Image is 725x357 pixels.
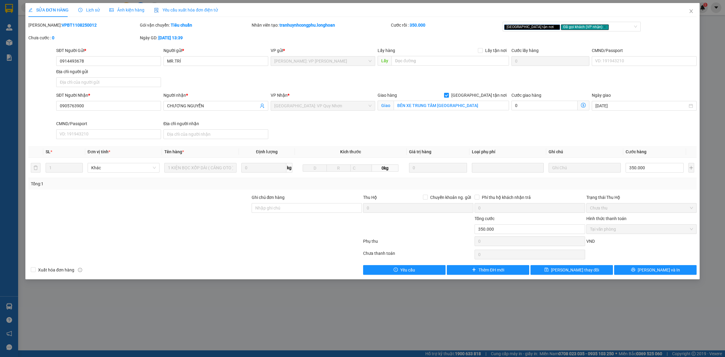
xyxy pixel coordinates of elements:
b: VPBT1108250012 [62,23,97,28]
span: SỬA ĐƠN HÀNG [28,8,69,12]
div: Chưa cước : [28,34,139,41]
label: Cước lấy hàng [511,48,539,53]
input: D [303,164,327,172]
span: [PERSON_NAME] thay đổi [551,267,599,273]
span: Đã gọi khách (VP nhận) [561,24,609,30]
span: edit [28,8,33,12]
span: close [689,9,694,14]
span: Chuyển khoản ng. gửi [428,194,473,201]
button: delete [31,163,40,173]
label: Cước giao hàng [511,93,541,98]
button: save[PERSON_NAME] thay đổi [530,265,613,275]
div: Ngày GD: [140,34,250,41]
div: SĐT Người Gửi [56,47,161,54]
b: [DATE] 13:39 [158,35,183,40]
button: plusThêm ĐH mới [447,265,529,275]
input: Ghi chú đơn hàng [252,203,362,213]
span: plus [472,268,476,272]
span: Bình Định: VP Quy Nhơn [274,101,372,110]
input: VD: Bàn, Ghế [164,163,236,173]
label: Ghi chú đơn hàng [252,195,285,200]
span: Kích thước [340,149,361,154]
div: Địa chỉ người gửi [56,68,161,75]
div: Cước rồi : [391,22,501,28]
span: Lấy tận nơi [483,47,509,54]
b: tranhuynhcongphu.longhoan [279,23,335,28]
span: close [603,25,606,28]
span: kg [286,163,292,173]
b: Tiêu chuẩn [171,23,192,28]
span: Định lượng [256,149,278,154]
span: Giá trị hàng [409,149,431,154]
span: Lấy [378,56,391,66]
input: Địa chỉ của người gửi [56,77,161,87]
span: clock-circle [78,8,82,12]
span: Tại văn phòng [590,225,693,234]
span: Cước hàng [626,149,646,154]
span: VND [586,239,595,244]
span: SL [46,149,50,154]
span: Khác [91,163,156,172]
th: Ghi chú [546,146,623,158]
span: Phí thu hộ khách nhận trả [479,194,533,201]
span: Tổng cước [475,216,495,221]
b: 0 [52,35,54,40]
div: Phụ thu [362,238,474,248]
div: Chưa thanh toán [362,250,474,261]
span: Giao [378,101,394,110]
span: printer [631,268,635,272]
span: VP Nhận [271,93,288,98]
div: [PERSON_NAME]: [28,22,139,28]
span: Lấy hàng [378,48,395,53]
input: 0 [409,163,467,173]
div: Người gửi [163,47,268,54]
span: info-circle [78,268,82,272]
input: C [350,164,372,172]
input: Ghi Chú [549,163,620,173]
label: Ngày giao [592,93,611,98]
span: close [555,25,558,28]
span: Giao hàng [378,93,397,98]
span: Yêu cầu [400,267,415,273]
span: Thêm ĐH mới [478,267,504,273]
div: Gói vận chuyển: [140,22,250,28]
div: Trạng thái Thu Hộ [586,194,697,201]
span: Ảnh kiện hàng [109,8,144,12]
button: printer[PERSON_NAME] và In [614,265,697,275]
button: plus [688,163,694,173]
div: Địa chỉ người nhận [163,120,268,127]
div: Người nhận [163,92,268,99]
input: Địa chỉ của người nhận [163,129,268,139]
span: [GEOGRAPHIC_DATA] tận nơi [449,92,509,99]
th: Loại phụ phí [469,146,546,158]
input: Giao tận nơi [394,101,509,110]
span: save [544,268,549,272]
span: 0kg [372,164,398,172]
span: Chưa thu [590,203,693,213]
span: dollar-circle [581,103,586,108]
input: Dọc đường [391,56,509,66]
span: Đơn vị tính [88,149,110,154]
div: Nhân viên tạo: [252,22,390,28]
input: R [327,164,351,172]
div: VP gửi [271,47,375,54]
span: picture [109,8,114,12]
input: Ngày giao [595,102,688,109]
button: exclamation-circleYêu cầu [363,265,446,275]
span: Lịch sử [78,8,100,12]
span: [PERSON_NAME] và In [638,267,680,273]
label: Hình thức thanh toán [586,216,627,221]
img: icon [154,8,159,13]
span: Hồ Chí Minh: VP Bình Thạnh [274,57,372,66]
input: Cước lấy hàng [511,56,589,66]
button: Close [683,3,700,20]
span: Tên hàng [164,149,184,154]
div: Tổng: 1 [31,180,280,187]
span: Thu Hộ [363,195,377,200]
div: CMND/Passport [592,47,697,54]
span: user-add [260,103,265,108]
b: 350.000 [410,23,425,28]
div: SĐT Người Nhận [56,92,161,99]
span: Xuất hóa đơn hàng [36,267,77,273]
span: [GEOGRAPHIC_DATA] tận nơi [504,24,560,30]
